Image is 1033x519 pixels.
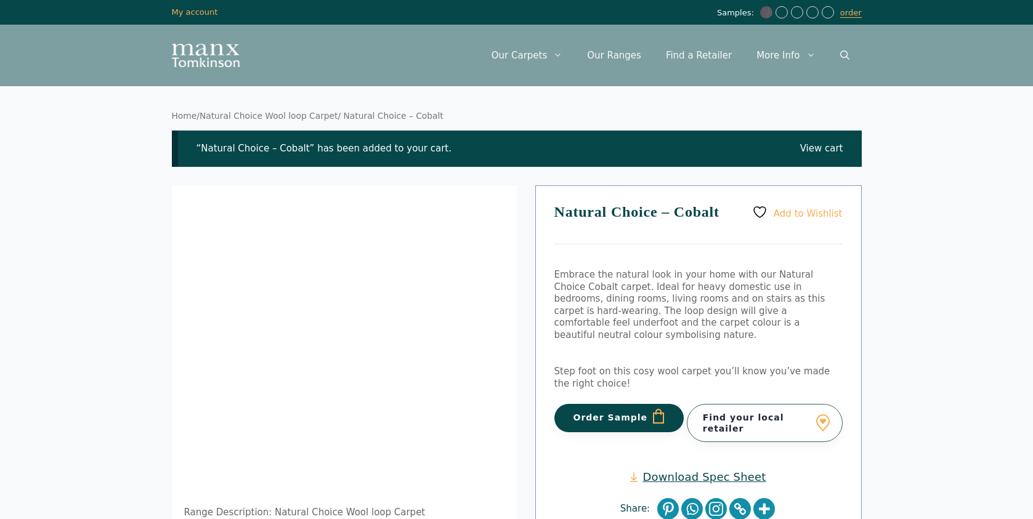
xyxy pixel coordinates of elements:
[774,208,843,219] span: Add to Wishlist
[554,366,843,390] p: Step foot on this cosy wool carpet you’ll know you’ve made the right choice!
[479,37,575,74] a: Our Carpets
[172,44,240,67] img: Manx Tomkinson
[172,131,862,167] div: “Natural Choice – Cobalt” has been added to your cart.
[554,204,843,244] h1: Natural Choice – Cobalt
[717,8,757,18] span: Samples:
[828,37,862,74] a: Open Search Bar
[744,37,827,74] a: More Info
[172,7,218,17] a: My account
[800,143,843,155] a: View cart
[630,470,766,484] a: Download Spec Sheet
[172,111,197,121] a: Home
[172,111,862,122] nav: Breadcrumb
[840,8,862,18] a: order
[184,507,504,519] p: Range Description: Natural Choice Wool loop Carpet
[620,503,656,515] span: Share:
[554,269,843,341] p: Embrace the natural look in your home with our Natural Choice Cobalt carpet. Ideal for heavy dome...
[479,37,862,74] nav: Primary
[654,37,744,74] a: Find a Retailer
[200,111,338,121] a: Natural Choice Wool loop Carpet
[752,204,842,220] a: Add to Wishlist
[575,37,654,74] a: Our Ranges
[687,404,843,442] a: Find your local retailer
[760,6,772,18] img: Natural Choice- Cobalt
[554,404,684,432] button: Order Sample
